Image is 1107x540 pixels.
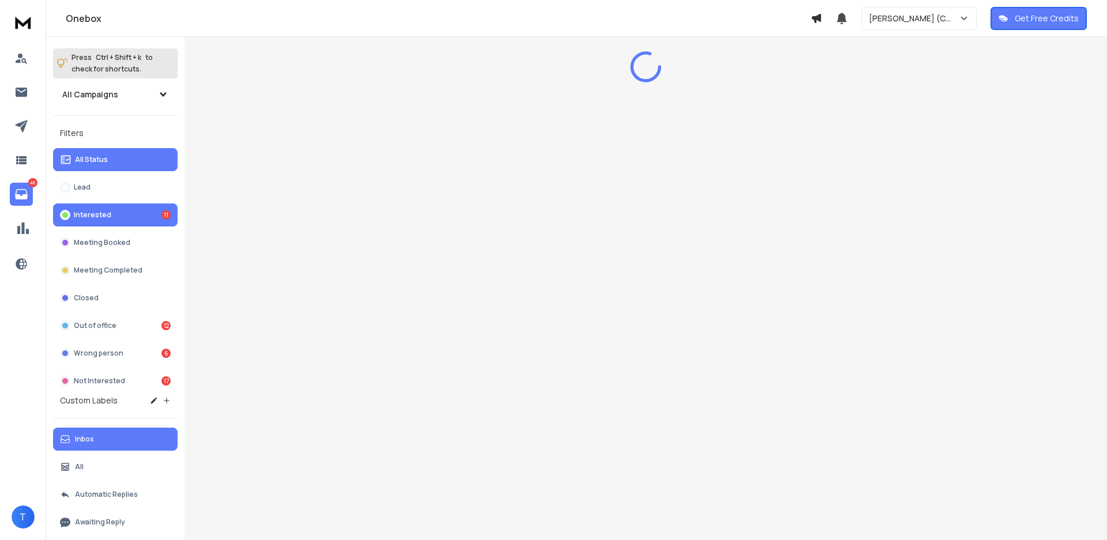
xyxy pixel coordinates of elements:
[53,428,178,451] button: Inbox
[53,83,178,106] button: All Campaigns
[75,155,108,164] p: All Status
[12,505,35,528] button: T
[60,395,118,406] h3: Custom Labels
[74,349,123,358] p: Wrong person
[53,231,178,254] button: Meeting Booked
[74,321,116,330] p: Out of office
[53,176,178,199] button: Lead
[94,51,143,64] span: Ctrl + Shift + k
[869,13,959,24] p: [PERSON_NAME] (Cold)
[75,490,138,499] p: Automatic Replies
[74,266,142,275] p: Meeting Completed
[10,183,33,206] a: 46
[12,12,35,33] img: logo
[161,376,171,386] div: 17
[53,342,178,365] button: Wrong person6
[62,89,118,100] h1: All Campaigns
[1015,13,1079,24] p: Get Free Credits
[71,52,153,75] p: Press to check for shortcuts.
[161,210,171,220] div: 11
[53,148,178,171] button: All Status
[53,314,178,337] button: Out of office12
[74,183,91,192] p: Lead
[53,125,178,141] h3: Filters
[66,12,811,25] h1: Onebox
[53,483,178,506] button: Automatic Replies
[991,7,1087,30] button: Get Free Credits
[75,435,94,444] p: Inbox
[74,376,125,386] p: Not Interested
[161,349,171,358] div: 6
[53,286,178,309] button: Closed
[74,293,99,303] p: Closed
[53,511,178,534] button: Awaiting Reply
[74,210,111,220] p: Interested
[75,462,84,471] p: All
[53,203,178,226] button: Interested11
[74,238,130,247] p: Meeting Booked
[28,178,37,187] p: 46
[75,518,125,527] p: Awaiting Reply
[53,455,178,478] button: All
[53,369,178,392] button: Not Interested17
[53,259,178,282] button: Meeting Completed
[161,321,171,330] div: 12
